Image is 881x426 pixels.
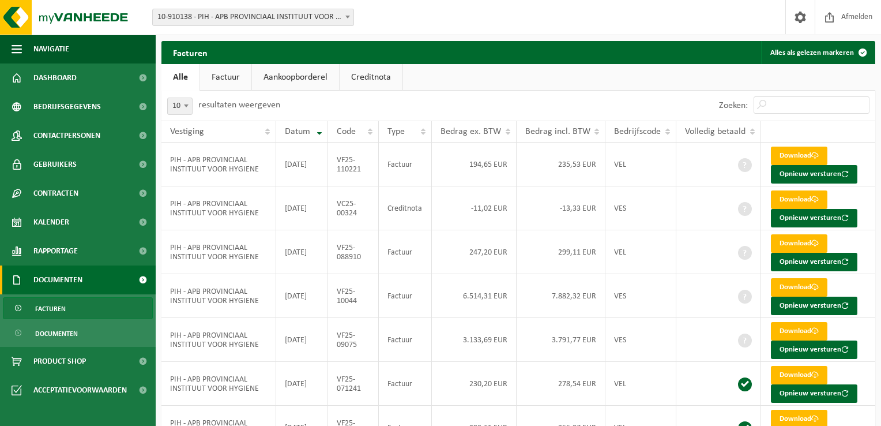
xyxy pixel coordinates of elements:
td: 299,11 EUR [517,230,606,274]
td: [DATE] [276,362,328,406]
td: 235,53 EUR [517,143,606,186]
span: Contracten [33,179,78,208]
td: PIH - APB PROVINCIAAL INSTITUUT VOOR HYGIENE [161,186,276,230]
span: Documenten [33,266,82,294]
span: Bedrijfscode [614,127,661,136]
td: -13,33 EUR [517,186,606,230]
label: resultaten weergeven [198,100,280,110]
span: 10-910138 - PIH - APB PROVINCIAAL INSTITUUT VOOR HYGIENE - ANTWERPEN [153,9,353,25]
a: Documenten [3,322,153,344]
span: 10 [167,98,193,115]
td: 3.133,69 EUR [432,318,517,362]
span: Facturen [35,298,66,320]
span: Type [387,127,405,136]
span: Bedrag incl. BTW [525,127,590,136]
td: VF25-110221 [328,143,379,186]
a: Alle [161,64,199,91]
button: Opnieuw versturen [771,253,857,271]
td: 278,54 EUR [517,362,606,406]
a: Download [771,366,827,384]
td: [DATE] [276,274,328,318]
td: 6.514,31 EUR [432,274,517,318]
a: Download [771,147,827,165]
span: Vestiging [170,127,204,136]
span: Rapportage [33,237,78,266]
td: VEL [605,143,676,186]
span: Documenten [35,323,78,345]
td: PIH - APB PROVINCIAAL INSTITUUT VOOR HYGIENE [161,143,276,186]
button: Opnieuw versturen [771,384,857,403]
span: Volledig betaald [685,127,746,136]
span: Product Shop [33,347,86,376]
a: Download [771,190,827,209]
td: [DATE] [276,318,328,362]
td: Factuur [379,362,432,406]
button: Opnieuw versturen [771,209,857,227]
td: Factuur [379,143,432,186]
a: Download [771,322,827,341]
td: VF25-09075 [328,318,379,362]
span: 10-910138 - PIH - APB PROVINCIAAL INSTITUUT VOOR HYGIENE - ANTWERPEN [152,9,354,26]
span: Bedrijfsgegevens [33,92,101,121]
td: 3.791,77 EUR [517,318,606,362]
td: [DATE] [276,186,328,230]
h2: Facturen [161,41,219,63]
a: Facturen [3,297,153,319]
span: Navigatie [33,35,69,63]
span: Contactpersonen [33,121,100,150]
span: Acceptatievoorwaarden [33,376,127,405]
td: PIH - APB PROVINCIAAL INSTITUUT VOOR HYGIENE [161,274,276,318]
td: VES [605,274,676,318]
td: PIH - APB PROVINCIAAL INSTITUUT VOOR HYGIENE [161,362,276,406]
a: Factuur [200,64,251,91]
td: VC25-00324 [328,186,379,230]
a: Creditnota [340,64,402,91]
span: Gebruikers [33,150,77,179]
td: VES [605,318,676,362]
button: Opnieuw versturen [771,165,857,184]
td: VF25-088910 [328,230,379,274]
td: 7.882,32 EUR [517,274,606,318]
span: Bedrag ex. BTW [440,127,501,136]
a: Aankoopborderel [252,64,339,91]
span: Datum [285,127,310,136]
td: 247,20 EUR [432,230,517,274]
td: [DATE] [276,230,328,274]
td: Factuur [379,230,432,274]
label: Zoeken: [719,101,748,110]
span: Kalender [33,208,69,237]
td: VES [605,186,676,230]
td: PIH - APB PROVINCIAAL INSTITUUT VOOR HYGIENE [161,230,276,274]
td: 230,20 EUR [432,362,517,406]
button: Opnieuw versturen [771,297,857,315]
td: VEL [605,362,676,406]
td: 194,65 EUR [432,143,517,186]
span: Code [337,127,356,136]
td: Factuur [379,274,432,318]
td: VF25-10044 [328,274,379,318]
td: VF25-071241 [328,362,379,406]
span: 10 [168,98,192,114]
td: -11,02 EUR [432,186,517,230]
a: Download [771,234,827,253]
a: Download [771,278,827,297]
td: VEL [605,230,676,274]
td: Creditnota [379,186,432,230]
button: Opnieuw versturen [771,341,857,359]
span: Dashboard [33,63,77,92]
td: PIH - APB PROVINCIAAL INSTITUUT VOOR HYGIENE [161,318,276,362]
td: Factuur [379,318,432,362]
button: Alles als gelezen markeren [761,41,874,64]
td: [DATE] [276,143,328,186]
